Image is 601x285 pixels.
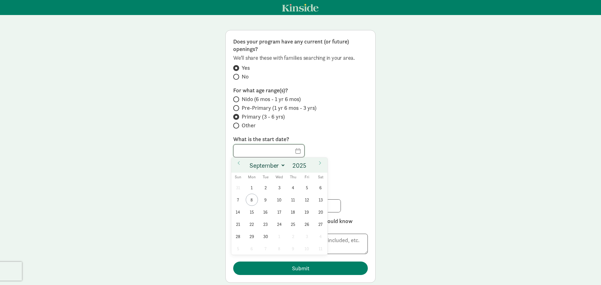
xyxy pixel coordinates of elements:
label: For what age range(s)? [233,87,368,94]
button: Submit [233,262,368,275]
span: October 2, 2025 [287,230,299,242]
span: September 10, 2025 [273,194,285,206]
div: No [242,73,249,80]
span: October 10, 2025 [301,242,313,255]
span: September 12, 2025 [301,194,313,206]
span: September 21, 2025 [232,218,244,230]
p: We’ll share these with families searching in your area. [233,54,368,62]
span: September 11, 2025 [287,194,299,206]
span: October 1, 2025 [273,230,285,242]
span: September 30, 2025 [259,230,272,242]
span: September 26, 2025 [301,218,313,230]
span: Mon [245,175,259,179]
span: Submit [292,264,309,272]
span: October 4, 2025 [315,230,327,242]
span: August 31, 2025 [232,181,244,194]
span: September 1, 2025 [246,181,258,194]
div: Nido (6 mos - 1 yr 6 mos) [242,95,301,103]
span: Thu [286,175,300,179]
label: What is the start date? [233,135,368,143]
span: September 29, 2025 [246,230,258,242]
select: Month [247,160,285,170]
span: October 11, 2025 [315,242,327,255]
span: September 2, 2025 [259,181,272,194]
span: September 27, 2025 [315,218,327,230]
div: Yes [242,64,250,72]
iframe: Chat Widget [570,255,601,285]
input: Year [290,161,311,170]
div: Pre-Primary (1 yr 6 mos - 3 yrs) [242,104,316,112]
span: September 20, 2025 [315,206,327,218]
span: Fri [300,175,314,179]
span: September 23, 2025 [259,218,272,230]
span: September 25, 2025 [287,218,299,230]
span: October 8, 2025 [273,242,285,255]
span: October 9, 2025 [287,242,299,255]
span: Sat [314,175,327,179]
span: Wed [272,175,286,179]
span: September 19, 2025 [301,206,313,218]
span: September 18, 2025 [287,206,299,218]
span: September 7, 2025 [232,194,244,206]
span: September 15, 2025 [246,206,258,218]
span: Tue [259,175,272,179]
label: Does your program have any current (or future) openings? [233,38,368,53]
span: October 7, 2025 [259,242,272,255]
span: September 24, 2025 [273,218,285,230]
span: October 5, 2025 [232,242,244,255]
div: Other [242,122,256,129]
span: October 6, 2025 [246,242,258,255]
span: Sun [231,175,245,179]
span: September 13, 2025 [315,194,327,206]
span: September 28, 2025 [232,230,244,242]
span: September 5, 2025 [301,181,313,194]
span: September 8, 2025 [246,194,258,206]
span: September 9, 2025 [259,194,272,206]
span: October 3, 2025 [301,230,313,242]
div: Primary (3 - 6 yrs) [242,113,285,120]
span: September 17, 2025 [273,206,285,218]
span: September 16, 2025 [259,206,272,218]
span: September 22, 2025 [246,218,258,230]
span: September 3, 2025 [273,181,285,194]
span: September 4, 2025 [287,181,299,194]
span: September 14, 2025 [232,206,244,218]
span: September 6, 2025 [315,181,327,194]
